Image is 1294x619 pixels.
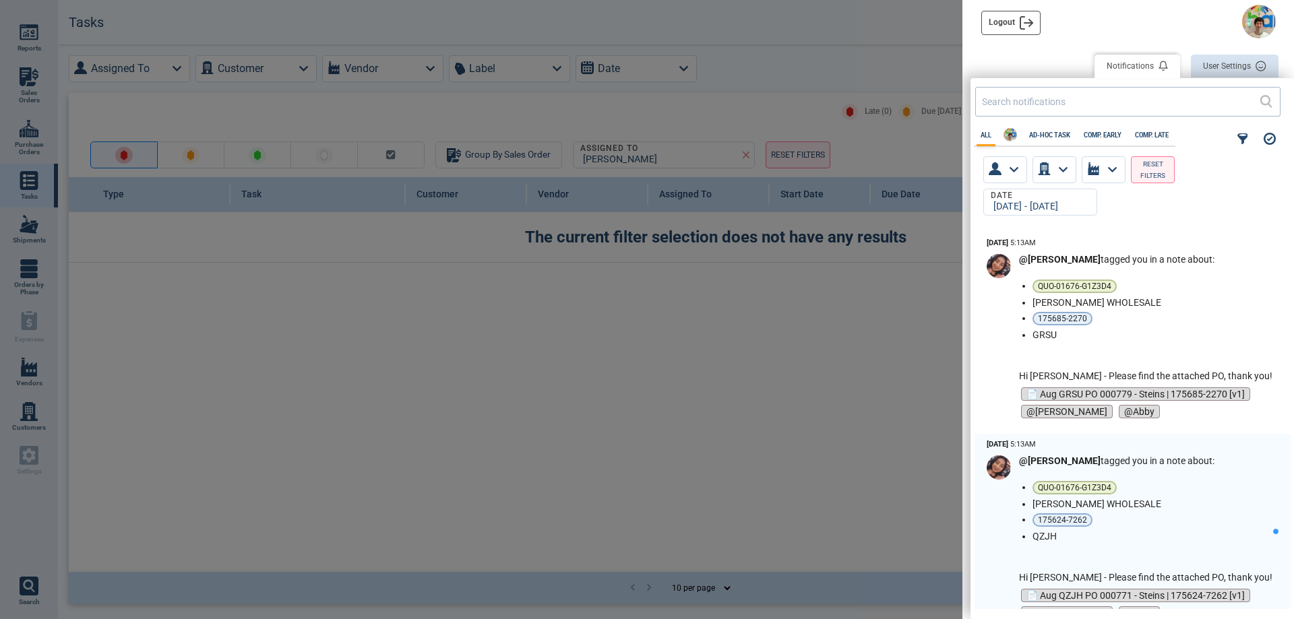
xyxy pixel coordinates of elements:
[1038,484,1111,492] span: QUO-01676-G1Z3D4
[1080,131,1126,139] label: COMP. EARLY
[1131,131,1173,139] label: COMP. LATE
[1019,367,1272,385] p: Hi [PERSON_NAME] - Please find the attached PO, thank you!
[987,440,1008,449] strong: [DATE]
[1021,589,1250,602] span: 📄 Aug QZJH PO 000771 - Steins | 175624-7262 [v1]
[1191,55,1278,78] button: User Settings
[989,201,1086,213] div: [DATE] - [DATE]
[1095,55,1278,82] div: outlined primary button group
[1095,55,1180,78] button: Notifications
[1131,156,1175,183] button: RESET FILTERS
[989,191,1014,201] legend: Date
[1021,387,1250,401] span: 📄 Aug GRSU PO 000779 - Steins | 175685-2270 [v1]
[987,254,1011,278] img: Avatar
[1033,329,1267,340] li: GRSU
[1033,297,1267,308] li: [PERSON_NAME] WHOLESALE
[1033,498,1267,509] li: [PERSON_NAME] WHOLESALE
[970,232,1291,609] div: grid
[987,238,1008,247] strong: [DATE]
[1019,254,1214,265] span: tagged you in a note about:
[981,11,1041,35] button: Logout
[1242,5,1276,38] img: Avatar
[1038,315,1087,323] span: 175685-2270
[1137,158,1169,182] span: RESET FILTERS
[1004,128,1017,141] img: Avatar
[987,455,1011,480] img: Avatar
[1038,282,1111,290] span: QUO-01676-G1Z3D4
[1025,131,1074,139] label: AD-HOC TASK
[1019,254,1101,265] strong: @[PERSON_NAME]
[977,131,995,139] label: All
[1019,568,1272,587] p: Hi [PERSON_NAME] - Please find the attached PO, thank you!
[1119,405,1160,418] span: @Abby
[1019,455,1214,466] span: tagged you in a note about:
[987,441,1036,449] label: 5:13AM
[1038,516,1087,524] span: 175624-7262
[1033,531,1267,542] li: QZJH
[987,239,1036,248] label: 5:13AM
[1019,455,1101,466] strong: @[PERSON_NAME]
[1021,405,1113,418] span: @[PERSON_NAME]
[982,92,1260,111] input: Search notifications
